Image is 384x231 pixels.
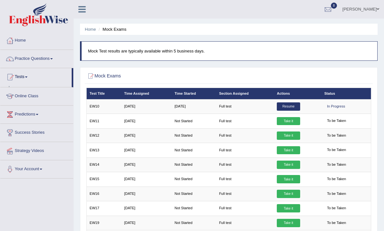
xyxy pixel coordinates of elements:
[277,204,300,212] a: Take it
[172,157,216,172] td: Not Started
[277,146,300,155] a: Take it
[86,88,121,99] th: Test Title
[324,175,348,184] span: To be Taken
[324,204,348,213] span: To be Taken
[0,32,73,48] a: Home
[86,128,121,143] td: EW12
[321,88,371,99] th: Status
[216,143,274,157] td: Full test
[121,201,172,216] td: [DATE]
[121,143,172,157] td: [DATE]
[216,128,274,143] td: Full test
[0,106,73,122] a: Predictions
[86,201,121,216] td: EW17
[172,114,216,128] td: Not Started
[172,88,216,99] th: Time Started
[216,157,274,172] td: Full test
[121,187,172,201] td: [DATE]
[216,216,274,230] td: Full test
[121,128,172,143] td: [DATE]
[172,99,216,114] td: [DATE]
[86,172,121,187] td: EW15
[277,190,300,198] a: Take it
[324,190,348,198] span: To be Taken
[324,117,348,125] span: To be Taken
[121,99,172,114] td: [DATE]
[86,143,121,157] td: EW13
[86,187,121,201] td: EW16
[86,99,121,114] td: EW10
[216,201,274,216] td: Full test
[12,86,72,98] a: Take Practice Sectional Test
[324,102,348,111] div: In Progress
[277,131,300,140] a: Take it
[86,72,263,80] h2: Mock Exams
[121,216,172,230] td: [DATE]
[277,161,300,169] a: Take it
[216,114,274,128] td: Full test
[97,26,126,32] li: Mock Exams
[216,99,274,114] td: Full test
[277,219,300,227] a: Take it
[0,124,73,140] a: Success Stories
[88,48,371,54] p: Mock Test results are typically available within 5 business days.
[0,160,73,176] a: Your Account
[121,157,172,172] td: [DATE]
[277,102,300,111] a: Resume
[172,128,216,143] td: Not Started
[0,68,72,84] a: Tests
[86,114,121,128] td: EW11
[0,87,73,103] a: Online Class
[274,88,321,99] th: Actions
[121,88,172,99] th: Time Assigned
[121,172,172,187] td: [DATE]
[172,187,216,201] td: Not Started
[331,3,337,9] span: 8
[324,146,348,155] span: To be Taken
[85,27,96,32] a: Home
[86,157,121,172] td: EW14
[277,117,300,125] a: Take it
[86,216,121,230] td: EW19
[216,88,274,99] th: Section Assigned
[172,172,216,187] td: Not Started
[216,172,274,187] td: Full test
[216,187,274,201] td: Full test
[121,114,172,128] td: [DATE]
[324,219,348,227] span: To be Taken
[172,201,216,216] td: Not Started
[324,161,348,169] span: To be Taken
[324,131,348,140] span: To be Taken
[277,175,300,183] a: Take it
[172,216,216,230] td: Not Started
[0,50,73,66] a: Practice Questions
[172,143,216,157] td: Not Started
[0,142,73,158] a: Strategy Videos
